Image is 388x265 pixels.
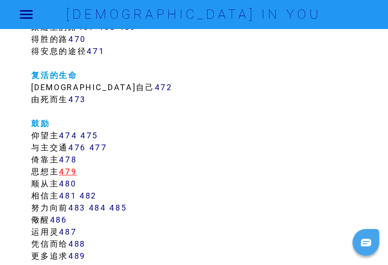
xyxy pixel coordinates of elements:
[50,215,67,225] a: 486
[59,227,77,237] a: 487
[80,130,98,141] a: 475
[118,22,136,32] a: 469
[68,94,86,104] a: 473
[350,225,381,258] iframe: Chat
[59,190,76,201] a: 481
[59,130,77,141] a: 474
[78,22,95,32] a: 467
[79,190,97,201] a: 482
[59,154,77,165] a: 478
[59,166,77,177] a: 479
[31,118,49,128] a: 鼓励
[68,142,86,153] a: 476
[155,82,172,92] a: 472
[98,22,115,32] a: 468
[31,70,77,80] a: 复活的生命
[68,251,86,261] a: 489
[89,142,107,153] a: 477
[59,178,76,189] a: 480
[68,239,86,249] a: 488
[86,46,104,56] a: 471
[89,203,106,213] a: 484
[68,34,86,44] a: 470
[68,203,86,213] a: 483
[109,203,127,213] a: 485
